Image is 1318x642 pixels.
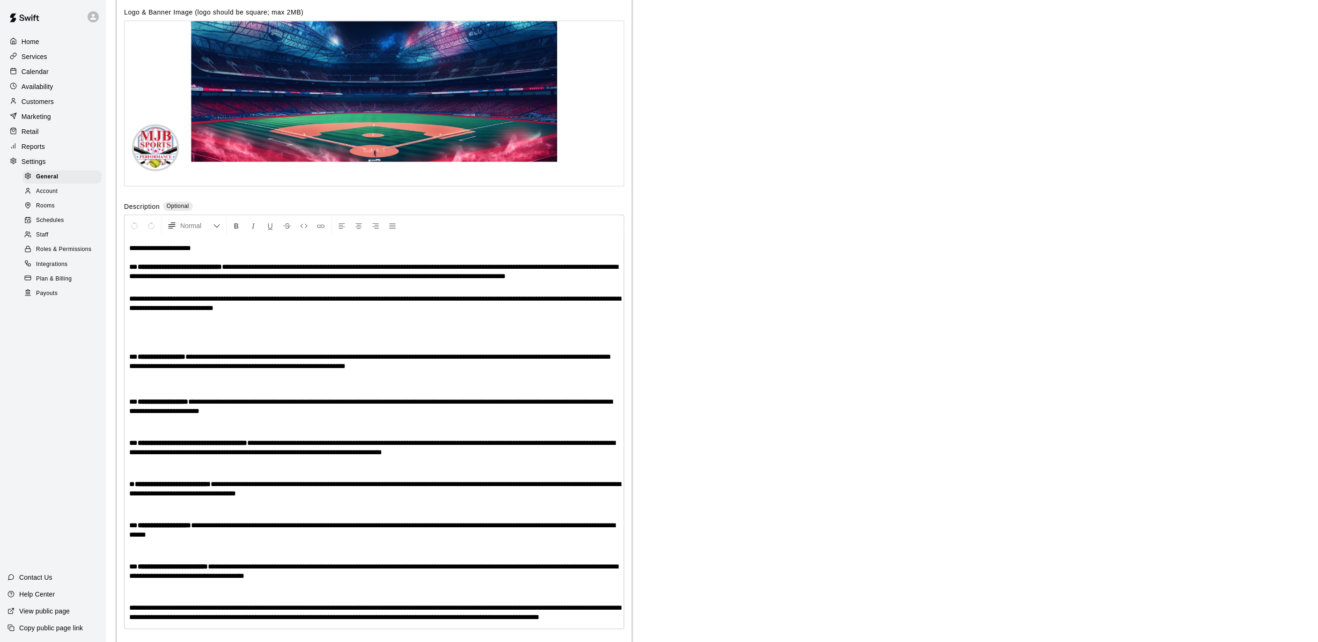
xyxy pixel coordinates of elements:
[7,155,98,169] a: Settings
[22,170,102,184] div: General
[22,127,39,136] p: Retail
[22,286,105,301] a: Payouts
[22,199,102,213] div: Rooms
[22,67,49,76] p: Calendar
[19,573,52,582] p: Contact Us
[22,272,105,286] a: Plan & Billing
[22,229,102,242] div: Staff
[22,52,47,61] p: Services
[126,217,142,234] button: Undo
[22,157,46,166] p: Settings
[36,216,64,225] span: Schedules
[19,606,70,616] p: View public page
[7,65,98,79] a: Calendar
[22,214,102,227] div: Schedules
[296,217,312,234] button: Insert Code
[36,274,72,284] span: Plan & Billing
[22,273,102,286] div: Plan & Billing
[22,287,102,300] div: Payouts
[279,217,295,234] button: Format Strikethrough
[313,217,329,234] button: Insert Link
[19,590,55,599] p: Help Center
[22,243,105,257] a: Roles & Permissions
[7,140,98,154] a: Reports
[384,217,400,234] button: Justify Align
[36,201,55,211] span: Rooms
[228,217,244,234] button: Format Bold
[7,35,98,49] a: Home
[334,217,350,234] button: Left Align
[22,199,105,214] a: Rooms
[124,201,160,212] label: Description
[22,184,105,199] a: Account
[262,217,278,234] button: Format Underline
[22,82,53,91] p: Availability
[167,202,189,209] span: Optional
[22,170,105,184] a: General
[22,243,102,256] div: Roles & Permissions
[22,185,102,198] div: Account
[351,217,367,234] button: Center Align
[7,50,98,64] a: Services
[7,125,98,139] a: Retail
[180,221,213,230] span: Normal
[368,217,383,234] button: Right Align
[22,214,105,228] a: Schedules
[22,37,39,46] p: Home
[22,257,105,272] a: Integrations
[22,112,51,121] p: Marketing
[36,187,58,196] span: Account
[19,623,83,633] p: Copy public page link
[7,110,98,124] a: Marketing
[36,260,68,269] span: Integrations
[36,289,58,298] span: Payouts
[163,217,224,234] button: Formatting Options
[7,95,98,109] a: Customers
[22,142,45,151] p: Reports
[36,245,91,254] span: Roles & Permissions
[245,217,261,234] button: Format Italics
[36,172,59,182] span: General
[124,8,303,16] label: Logo & Banner Image (logo should be square; max 2MB)
[143,217,159,234] button: Redo
[36,230,48,240] span: Staff
[22,258,102,271] div: Integrations
[22,228,105,243] a: Staff
[22,97,54,106] p: Customers
[7,80,98,94] a: Availability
